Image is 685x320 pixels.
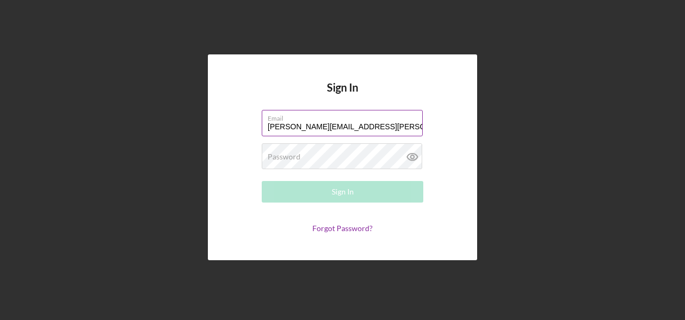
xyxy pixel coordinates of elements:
button: Sign In [262,181,423,203]
a: Forgot Password? [312,224,373,233]
div: Sign In [332,181,354,203]
label: Email [268,110,423,122]
h4: Sign In [327,81,358,110]
label: Password [268,152,300,161]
